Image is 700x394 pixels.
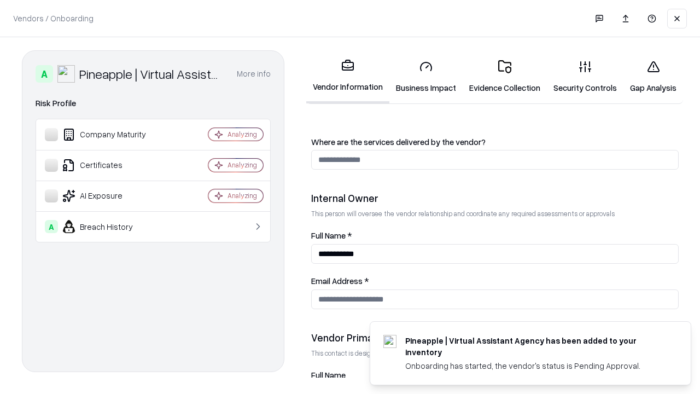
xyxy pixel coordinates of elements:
a: Business Impact [389,51,463,102]
div: Analyzing [227,191,257,200]
div: Vendor Primary Contact [311,331,679,344]
a: Vendor Information [306,50,389,103]
div: Onboarding has started, the vendor's status is Pending Approval. [405,360,664,372]
label: Full Name * [311,231,679,240]
img: Pineapple | Virtual Assistant Agency [57,65,75,83]
p: This contact is designated to receive the assessment request from Shift [311,349,679,358]
a: Security Controls [547,51,623,102]
a: Gap Analysis [623,51,683,102]
label: Where are the services delivered by the vendor? [311,138,679,146]
a: Evidence Collection [463,51,547,102]
div: Company Maturity [45,128,176,141]
div: Analyzing [227,130,257,139]
p: Vendors / Onboarding [13,13,94,24]
label: Full Name [311,371,679,379]
p: This person will oversee the vendor relationship and coordinate any required assessments or appro... [311,209,679,218]
div: Certificates [45,159,176,172]
div: A [45,220,58,233]
div: Breach History [45,220,176,233]
div: A [36,65,53,83]
div: Analyzing [227,160,257,170]
div: Pineapple | Virtual Assistant Agency [79,65,224,83]
label: Email Address * [311,277,679,285]
button: More info [237,64,271,84]
img: trypineapple.com [383,335,396,348]
div: Pineapple | Virtual Assistant Agency has been added to your inventory [405,335,664,358]
div: Risk Profile [36,97,271,110]
div: Internal Owner [311,192,679,205]
div: AI Exposure [45,189,176,202]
